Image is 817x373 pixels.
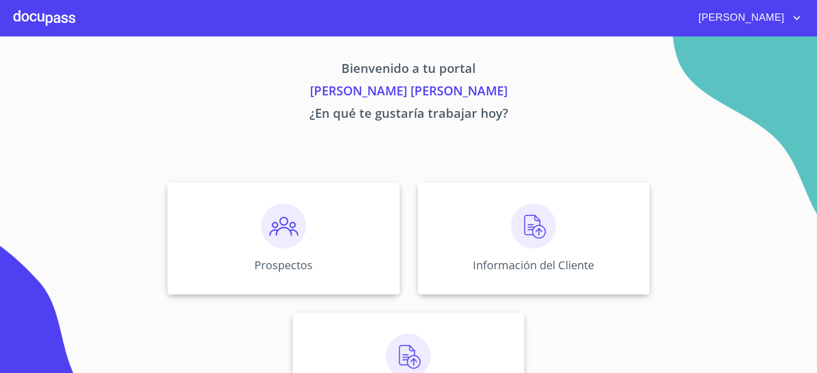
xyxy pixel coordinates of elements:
[63,59,755,81] p: Bienvenido a tu portal
[473,257,594,273] p: Información del Cliente
[690,9,804,27] button: account of current user
[254,257,313,273] p: Prospectos
[63,104,755,126] p: ¿En qué te gustaría trabajar hoy?
[690,9,790,27] span: [PERSON_NAME]
[261,204,306,248] img: prospectos.png
[511,204,556,248] img: carga.png
[63,81,755,104] p: [PERSON_NAME] [PERSON_NAME]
